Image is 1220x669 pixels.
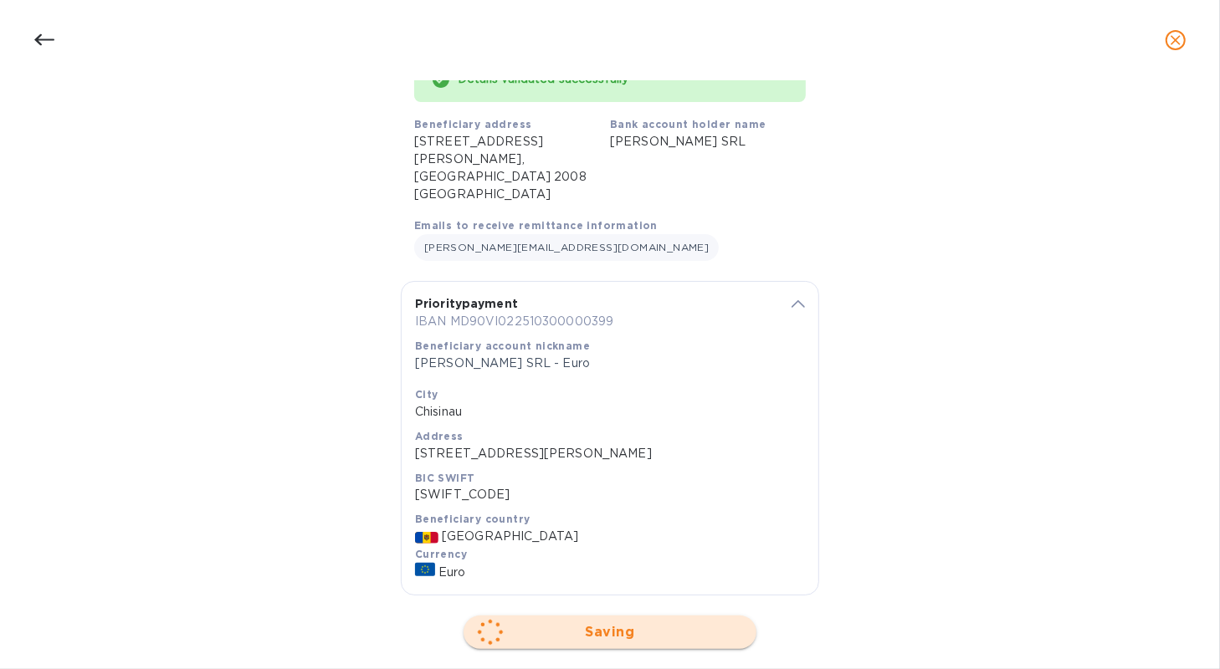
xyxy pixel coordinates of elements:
p: IBAN MD90VI022510300000399 [415,313,772,330]
button: close [1156,20,1196,60]
b: Address [415,430,464,442]
span: [PERSON_NAME][EMAIL_ADDRESS][DOMAIN_NAME] [424,241,709,253]
b: Currency [415,548,467,560]
img: MD [415,532,438,544]
b: Beneficiary account nickname [415,340,590,352]
b: BIC SWIFT [415,472,475,484]
b: Emails to receive remittance information [414,219,658,232]
b: City [415,388,438,401]
b: Beneficiary address [414,118,532,130]
p: Chisinau [415,403,805,421]
span: [GEOGRAPHIC_DATA] [442,529,578,543]
p: [SWIFT_CODE] [415,486,805,503]
span: Euro [438,565,466,579]
b: Priority payment [415,297,518,310]
p: [PERSON_NAME] SRL [610,133,806,151]
p: [STREET_ADDRESS][PERSON_NAME] [415,445,805,462]
b: Beneficiary country [415,513,531,525]
p: [PERSON_NAME] SRL - Euro [415,355,772,372]
b: Bank account holder name [610,118,766,130]
p: [STREET_ADDRESS][PERSON_NAME], [GEOGRAPHIC_DATA] 2008 [GEOGRAPHIC_DATA] [414,133,610,203]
